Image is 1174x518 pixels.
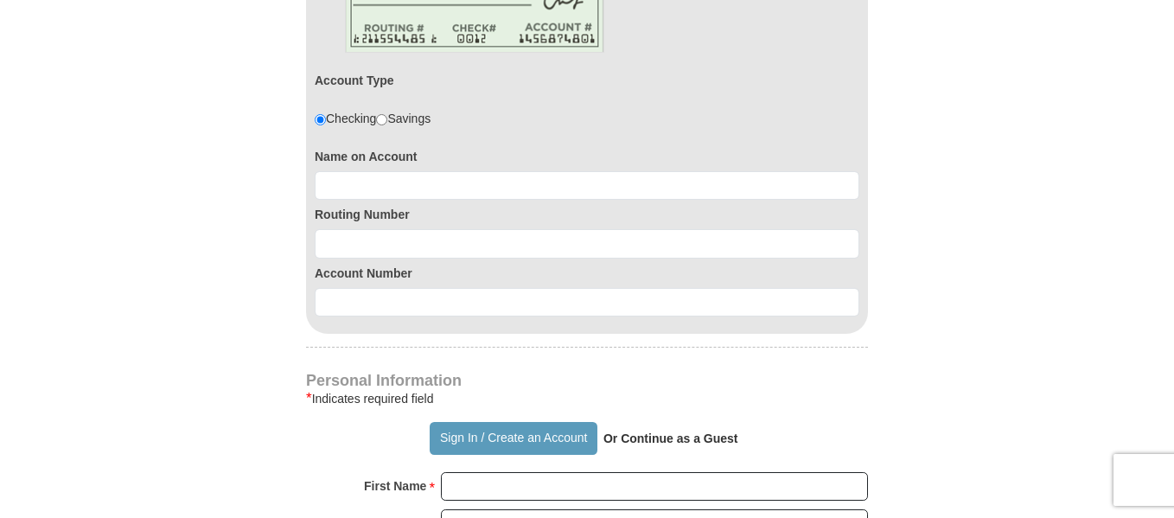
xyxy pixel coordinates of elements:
button: Sign In / Create an Account [430,422,597,455]
label: Account Number [315,265,859,282]
strong: Or Continue as a Guest [603,432,738,445]
div: Checking Savings [315,110,431,127]
label: Account Type [315,72,394,89]
div: Indicates required field [306,388,868,409]
label: Routing Number [315,206,859,223]
h4: Personal Information [306,374,868,387]
label: Name on Account [315,148,859,165]
strong: First Name [364,474,426,498]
